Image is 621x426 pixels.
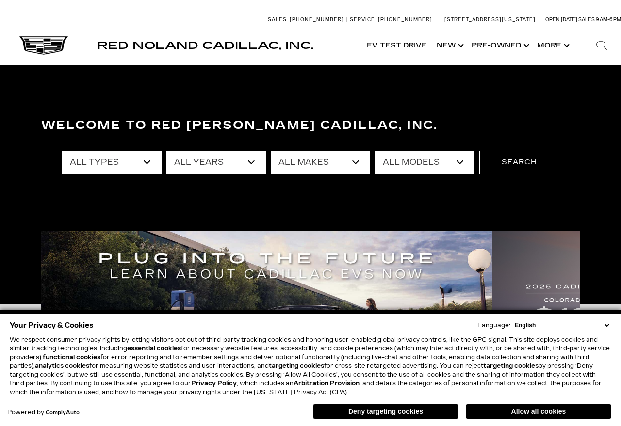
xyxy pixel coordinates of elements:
[35,363,89,369] strong: analytics cookies
[578,16,596,23] span: Sales:
[350,16,376,23] span: Service:
[375,151,474,174] select: Filter by model
[166,151,266,174] select: Filter by year
[97,40,313,51] span: Red Noland Cadillac, Inc.
[43,354,100,361] strong: functional cookies
[313,404,458,419] button: Deny targeting cookies
[10,318,94,332] span: Your Privacy & Cookies
[127,345,181,352] strong: essential cookies
[271,151,370,174] select: Filter by make
[432,26,467,65] a: New
[378,16,432,23] span: [PHONE_NUMBER]
[596,16,621,23] span: 9 AM-6 PM
[191,380,237,387] a: Privacy Policy
[268,16,288,23] span: Sales:
[479,151,559,174] button: Search
[512,321,611,330] select: Language Select
[346,17,435,22] a: Service: [PHONE_NUMBER]
[41,116,580,135] h3: Welcome to Red [PERSON_NAME] Cadillac, Inc.
[290,16,344,23] span: [PHONE_NUMBER]
[545,16,577,23] span: Open [DATE]
[477,322,510,328] div: Language:
[62,151,162,174] select: Filter by type
[97,41,313,50] a: Red Noland Cadillac, Inc.
[532,26,572,65] button: More
[7,410,80,416] div: Powered by
[362,26,432,65] a: EV Test Drive
[444,16,536,23] a: [STREET_ADDRESS][US_STATE]
[46,410,80,416] a: ComplyAuto
[10,335,611,396] p: We respect consumer privacy rights by letting visitors opt out of third-party tracking cookies an...
[467,26,532,65] a: Pre-Owned
[466,404,611,419] button: Allow all cookies
[19,36,68,55] img: Cadillac Dark Logo with Cadillac White Text
[294,380,360,387] strong: Arbitration Provision
[269,363,324,369] strong: targeting cookies
[41,231,492,422] img: ev-blog-post-banners-correctedcorrected
[268,17,346,22] a: Sales: [PHONE_NUMBER]
[483,363,539,369] strong: targeting cookies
